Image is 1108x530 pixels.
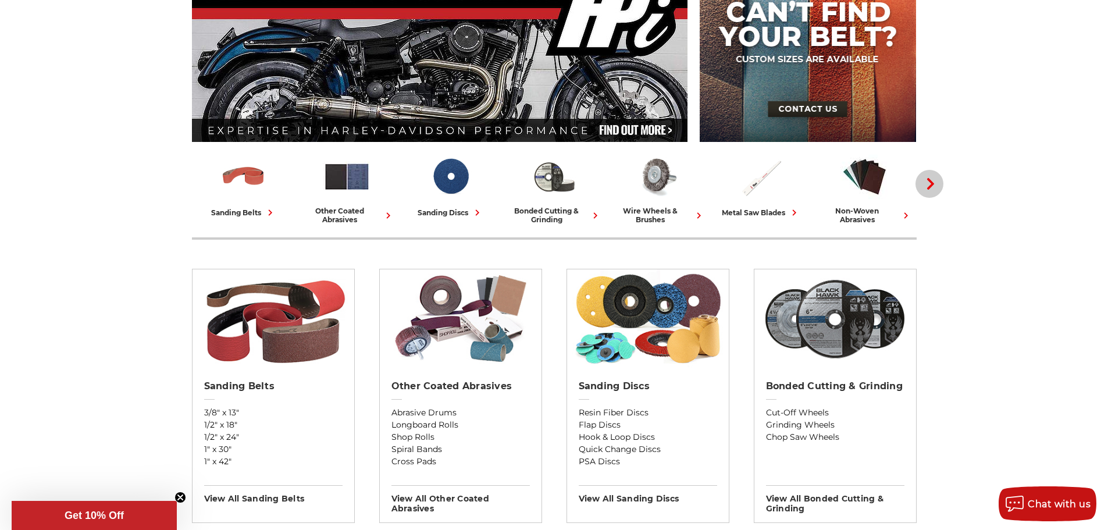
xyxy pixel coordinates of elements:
div: sanding discs [418,207,483,219]
a: wire wheels & brushes [611,152,705,224]
h3: View All other coated abrasives [391,485,530,514]
a: Shop Rolls [391,431,530,443]
a: Resin Fiber Discs [579,407,717,419]
a: Cross Pads [391,456,530,468]
h2: Sanding Discs [579,380,717,392]
div: non-woven abrasives [818,207,912,224]
button: Close teaser [174,492,186,503]
h2: Other Coated Abrasives [391,380,530,392]
h3: View All sanding belts [204,485,343,504]
a: other coated abrasives [300,152,394,224]
img: Other Coated Abrasives [385,269,536,368]
a: metal saw blades [714,152,808,219]
h3: View All sanding discs [579,485,717,504]
a: Longboard Rolls [391,419,530,431]
img: Other Coated Abrasives [323,152,371,201]
a: Cut-Off Wheels [766,407,904,419]
div: sanding belts [211,207,276,219]
a: 1/2" x 24" [204,431,343,443]
a: Chop Saw Wheels [766,431,904,443]
img: Sanding Discs [426,152,475,201]
div: metal saw blades [722,207,800,219]
img: Non-woven Abrasives [840,152,889,201]
a: 1" x 42" [204,456,343,468]
span: Get 10% Off [65,510,124,521]
a: sanding belts [197,152,291,219]
div: other coated abrasives [300,207,394,224]
a: 1/2" x 18" [204,419,343,431]
a: sanding discs [404,152,498,219]
img: Bonded Cutting & Grinding [530,152,578,201]
a: PSA Discs [579,456,717,468]
img: Bonded Cutting & Grinding [760,269,910,368]
img: Sanding Belts [198,269,348,368]
div: bonded cutting & grinding [507,207,601,224]
div: Get 10% OffClose teaser [12,501,177,530]
img: Sanding Belts [219,152,268,201]
span: Chat with us [1028,499,1091,510]
div: wire wheels & brushes [611,207,705,224]
h3: View All bonded cutting & grinding [766,485,904,514]
a: Grinding Wheels [766,419,904,431]
a: non-woven abrasives [818,152,912,224]
img: Metal Saw Blades [737,152,785,201]
img: Sanding Discs [572,269,723,368]
a: Spiral Bands [391,443,530,456]
img: Wire Wheels & Brushes [633,152,682,201]
h2: Sanding Belts [204,380,343,392]
h2: Bonded Cutting & Grinding [766,380,904,392]
a: Flap Discs [579,419,717,431]
a: Quick Change Discs [579,443,717,456]
a: 3/8" x 13" [204,407,343,419]
button: Next [915,170,943,198]
a: Hook & Loop Discs [579,431,717,443]
a: 1" x 30" [204,443,343,456]
button: Chat with us [999,486,1096,521]
a: Abrasive Drums [391,407,530,419]
a: bonded cutting & grinding [507,152,601,224]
